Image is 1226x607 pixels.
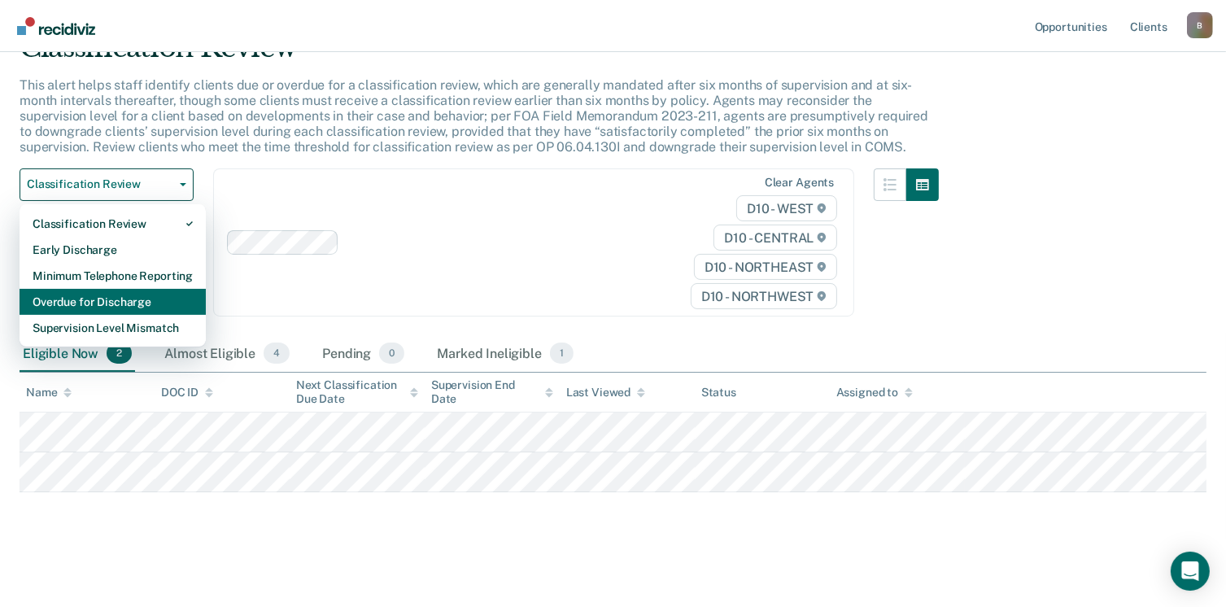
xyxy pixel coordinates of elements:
[319,336,408,372] div: Pending0
[161,336,293,372] div: Almost Eligible4
[736,195,837,221] span: D10 - WEST
[1187,12,1213,38] div: B
[713,225,837,251] span: D10 - CENTRAL
[33,315,193,341] div: Supervision Level Mismatch
[694,254,837,280] span: D10 - NORTHEAST
[27,177,173,191] span: Classification Review
[296,378,418,406] div: Next Classification Due Date
[17,17,95,35] img: Recidiviz
[20,31,939,77] div: Classification Review
[691,283,837,309] span: D10 - NORTHWEST
[550,343,574,364] span: 1
[107,343,132,364] span: 2
[161,386,213,400] div: DOC ID
[264,343,290,364] span: 4
[33,237,193,263] div: Early Discharge
[33,263,193,289] div: Minimum Telephone Reporting
[434,336,577,372] div: Marked Ineligible1
[20,168,194,201] button: Classification Review
[1171,552,1210,591] div: Open Intercom Messenger
[33,289,193,315] div: Overdue for Discharge
[431,378,553,406] div: Supervision End Date
[566,386,645,400] div: Last Viewed
[379,343,404,364] span: 0
[33,211,193,237] div: Classification Review
[26,386,72,400] div: Name
[20,77,928,155] p: This alert helps staff identify clients due or overdue for a classification review, which are gen...
[836,386,913,400] div: Assigned to
[701,386,736,400] div: Status
[1187,12,1213,38] button: Profile dropdown button
[20,336,135,372] div: Eligible Now2
[765,176,834,190] div: Clear agents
